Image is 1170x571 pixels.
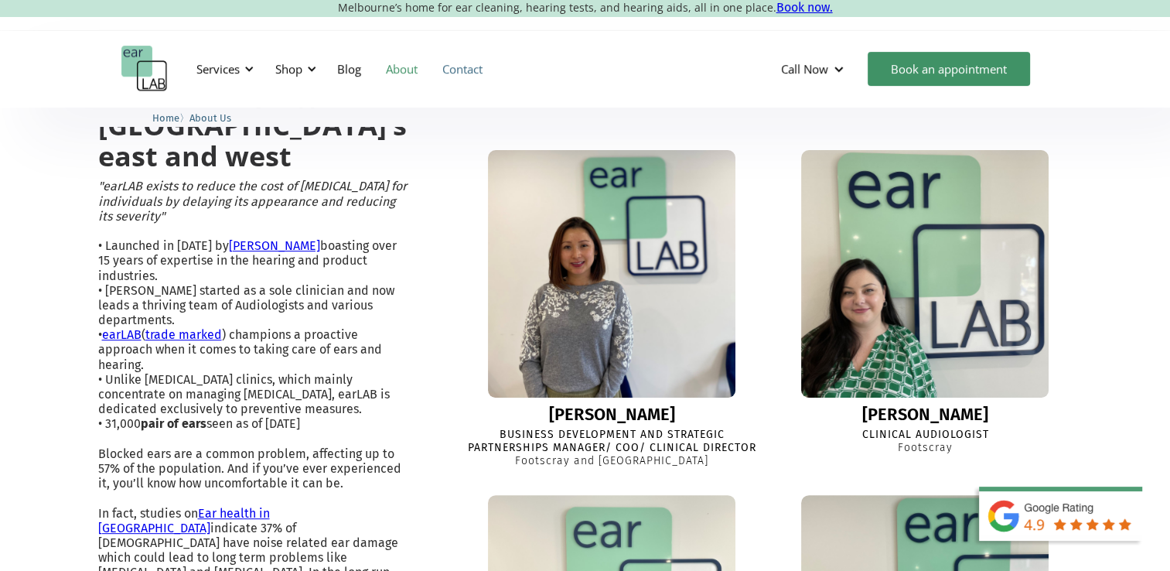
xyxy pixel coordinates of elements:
span: Home [152,112,179,124]
div: Call Now [781,61,828,77]
div: Footscray and [GEOGRAPHIC_DATA] [515,455,708,468]
div: Services [196,61,240,77]
li: 〉 [152,110,189,126]
a: Ear health in [GEOGRAPHIC_DATA] [98,506,270,535]
div: [PERSON_NAME] [862,405,988,424]
a: Home [152,110,179,125]
div: [PERSON_NAME] [549,405,675,424]
a: Blog [325,46,374,91]
a: Contact [430,46,495,91]
img: Lisa [488,150,735,398]
img: Eleanor [801,150,1049,398]
a: About [374,46,430,91]
div: Clinical Audiologist [861,429,988,442]
div: Services [187,46,258,92]
div: Business Development and Strategic Partnerships Manager/ COO/ Clinical Director [465,429,759,455]
div: Shop [266,46,321,92]
span: About Us [189,112,231,124]
div: Shop [275,61,302,77]
em: "earLAB exists to reduce the cost of [MEDICAL_DATA] for individuals by delaying its appearance an... [98,179,407,223]
a: Eleanor[PERSON_NAME]Clinical AudiologistFootscray [778,150,1072,455]
a: [PERSON_NAME] [229,238,320,253]
a: Lisa[PERSON_NAME]Business Development and Strategic Partnerships Manager/ COO/ Clinical DirectorF... [465,150,759,467]
div: Footscray [898,442,953,455]
a: earLAB [102,327,142,342]
h2: Ear wax removal and custom earplugs in [GEOGRAPHIC_DATA]’s east and west [98,49,407,171]
a: trade marked [145,327,222,342]
strong: pair of ears [141,416,206,431]
a: home [121,46,168,92]
a: About Us [189,110,231,125]
div: Call Now [769,46,860,92]
a: Book an appointment [868,52,1030,86]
